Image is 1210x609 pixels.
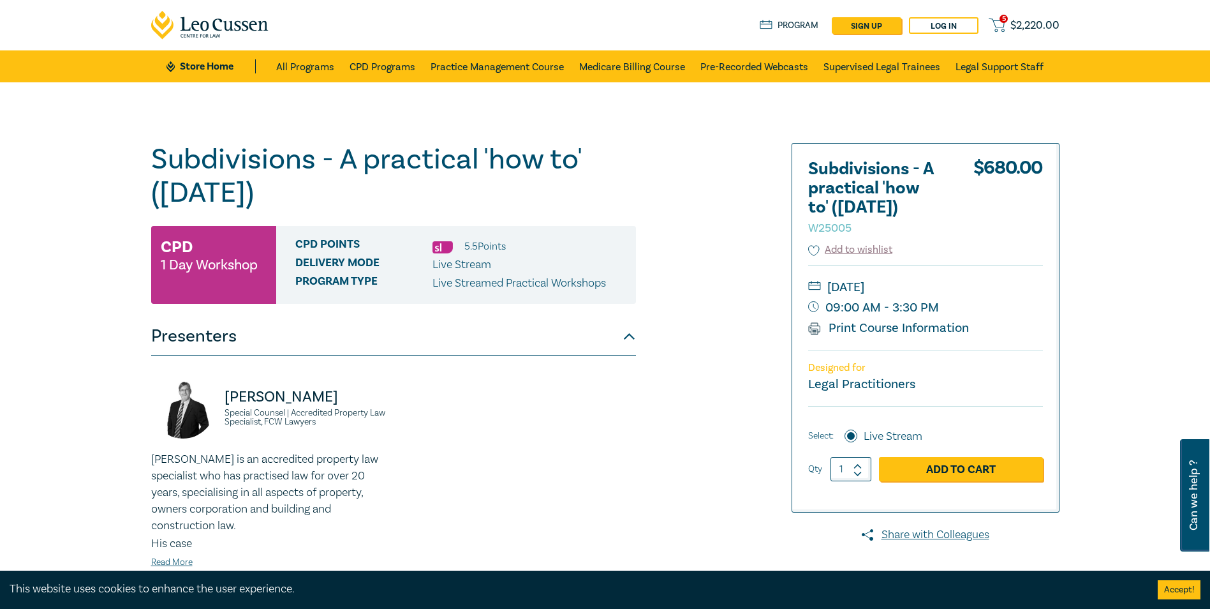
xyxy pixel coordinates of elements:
[1188,447,1200,544] span: Can we help ?
[10,581,1139,598] div: This website uses cookies to enhance the user experience.
[823,50,940,82] a: Supervised Legal Trainees
[151,143,636,209] h1: Subdivisions - A practical 'how to' ([DATE])
[295,238,432,255] span: CPD Points
[808,320,970,336] a: Print Course Information
[808,362,1043,374] p: Designed for
[1158,580,1200,599] button: Accept cookies
[1000,15,1008,23] span: 5
[808,429,834,443] span: Select:
[808,462,822,476] label: Qty
[808,297,1043,318] small: 09:00 AM - 3:30 PM
[151,375,215,439] img: https://s3.ap-southeast-2.amazonaws.com/leo-cussen-store-production-content/Contacts/David%20McKe...
[151,557,193,568] a: Read More
[879,457,1043,481] a: Add to Cart
[295,275,432,292] span: Program type
[808,160,948,236] h2: Subdivisions - A practical 'how to' ([DATE])
[955,50,1044,82] a: Legal Support Staff
[225,387,386,407] p: [PERSON_NAME]
[350,50,415,82] a: CPD Programs
[161,236,193,259] h3: CPD
[276,50,334,82] a: All Programs
[1010,19,1059,33] span: $ 2,220.00
[432,275,606,292] p: Live Streamed Practical Workshops
[808,376,915,393] small: Legal Practitioners
[760,19,819,33] a: Program
[909,17,978,34] a: Log in
[151,451,386,534] p: [PERSON_NAME] is an accredited property law specialist who has practised law for over 20 years, s...
[832,17,901,34] a: sign up
[830,457,871,481] input: 1
[579,50,685,82] a: Medicare Billing Course
[432,241,453,253] img: Substantive Law
[973,160,1043,243] div: $ 680.00
[464,238,506,255] li: 5.5 Point s
[151,536,386,552] p: His case
[225,409,386,426] small: Special Counsel | Accredited Property Law Specialist, FCW Lawyers
[808,243,893,257] button: Add to wishlist
[161,259,258,271] small: 1 Day Workshop
[808,277,1043,297] small: [DATE]
[295,257,432,273] span: Delivery Mode
[151,317,636,356] button: Presenters
[431,50,564,82] a: Practice Management Course
[792,527,1059,543] a: Share with Colleagues
[700,50,808,82] a: Pre-Recorded Webcasts
[864,428,922,445] label: Live Stream
[166,59,255,73] a: Store Home
[808,221,852,236] small: W25005
[432,257,491,272] span: Live Stream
